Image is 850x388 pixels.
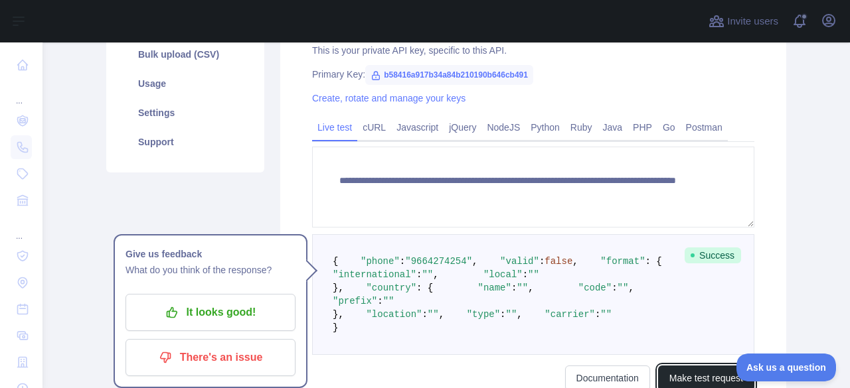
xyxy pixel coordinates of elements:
span: false [545,256,572,267]
span: "" [383,296,394,306]
p: What do you think of the response? [126,262,296,278]
span: , [517,309,522,320]
a: Support [122,127,248,157]
span: : { [416,283,433,293]
div: ... [11,215,32,241]
span: Invite users [727,14,778,29]
span: , [433,269,438,280]
span: "" [528,269,539,280]
div: ... [11,80,32,106]
span: "phone" [361,256,400,267]
button: It looks good! [126,294,296,331]
span: : [400,256,405,267]
span: "" [506,309,517,320]
a: Live test [312,117,357,138]
button: Invite users [706,11,781,32]
div: This is your private API key, specific to this API. [312,44,754,57]
span: "" [517,283,528,293]
span: "code" [578,283,612,293]
span: , [528,283,533,293]
span: , [439,309,444,320]
span: "format" [600,256,645,267]
span: Success [685,247,741,263]
a: Create, rotate and manage your keys [312,93,466,103]
span: : [377,296,382,306]
a: NodeJS [481,117,525,138]
a: PHP [628,117,657,138]
span: "carrier" [545,309,595,320]
span: "prefix" [333,296,377,306]
span: }, [333,283,344,293]
span: , [472,256,477,267]
span: "9664274254" [405,256,472,267]
p: It looks good! [135,301,286,324]
span: : [595,309,600,320]
a: Bulk upload (CSV) [122,40,248,69]
span: : [416,269,422,280]
h1: Give us feedback [126,246,296,262]
span: : { [645,256,662,267]
span: "location" [366,309,422,320]
span: "" [428,309,439,320]
a: Python [525,117,565,138]
span: "type" [467,309,500,320]
span: : [612,283,617,293]
span: "country" [366,283,416,293]
span: , [572,256,578,267]
span: : [539,256,545,267]
a: Java [598,117,628,138]
a: Settings [122,98,248,127]
span: : [422,309,427,320]
iframe: Toggle Customer Support [736,354,837,381]
span: "international" [333,269,416,280]
button: There's an issue [126,339,296,376]
span: b58416a917b34a84b210190b646cb491 [365,65,533,85]
span: "valid" [500,256,539,267]
span: , [628,283,634,293]
span: } [333,322,338,333]
span: "" [600,309,612,320]
a: jQuery [444,117,481,138]
span: : [523,269,528,280]
span: : [511,283,517,293]
a: Javascript [391,117,444,138]
a: Usage [122,69,248,98]
span: "name" [477,283,511,293]
a: Go [657,117,681,138]
span: }, [333,309,344,320]
a: Postman [681,117,728,138]
a: Ruby [565,117,598,138]
a: cURL [357,117,391,138]
span: "local" [483,269,523,280]
span: "" [618,283,629,293]
div: Primary Key: [312,68,754,81]
p: There's an issue [135,346,286,369]
span: { [333,256,338,267]
span: : [500,309,505,320]
span: "" [422,269,433,280]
